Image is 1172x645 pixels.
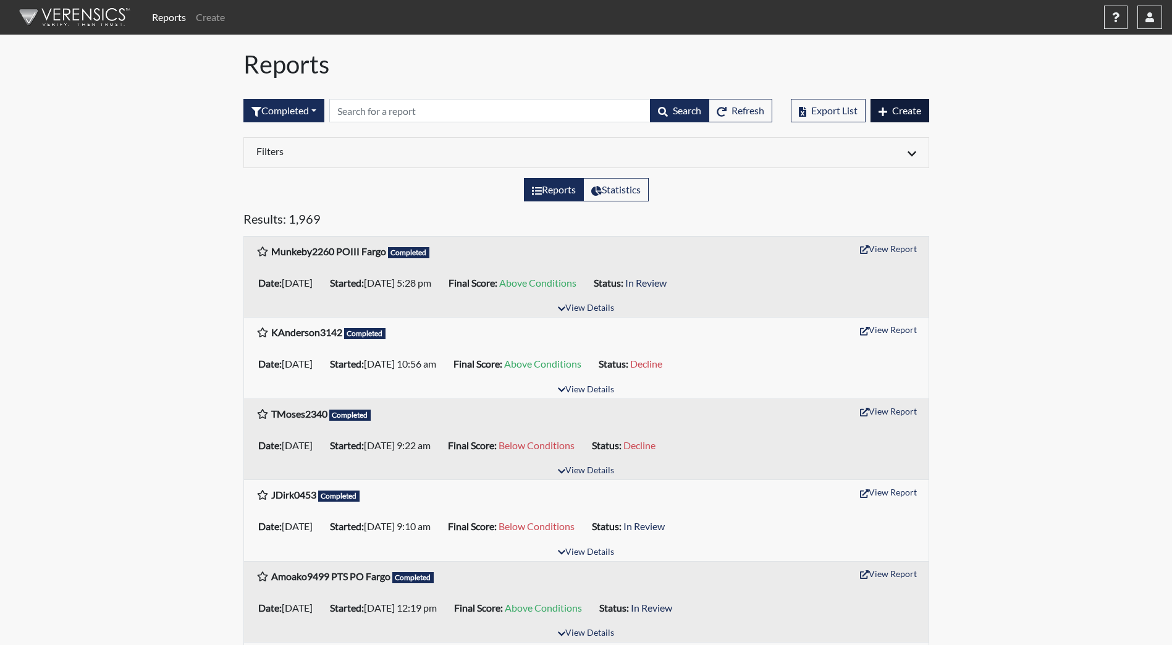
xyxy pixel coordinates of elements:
[191,5,230,30] a: Create
[271,489,316,500] b: JDirk0453
[256,145,577,157] h6: Filters
[854,402,922,421] button: View Report
[449,277,497,289] b: Final Score:
[330,602,364,613] b: Started:
[448,520,497,532] b: Final Score:
[631,602,672,613] span: In Review
[271,408,327,419] b: TMoses2340
[243,211,929,231] h5: Results: 1,969
[504,358,581,369] span: Above Conditions
[271,326,342,338] b: KAnderson3142
[854,320,922,339] button: View Report
[854,239,922,258] button: View Report
[594,277,623,289] b: Status:
[253,354,325,374] li: [DATE]
[318,491,360,502] span: Completed
[392,572,434,583] span: Completed
[524,178,584,201] label: View the list of reports
[592,520,622,532] b: Status:
[854,564,922,583] button: View Report
[650,99,709,122] button: Search
[243,99,324,122] button: Completed
[453,358,502,369] b: Final Score:
[330,277,364,289] b: Started:
[325,598,449,618] li: [DATE] 12:19 pm
[448,439,497,451] b: Final Score:
[247,145,925,160] div: Click to expand/collapse filters
[499,520,575,532] span: Below Conditions
[625,277,667,289] span: In Review
[243,49,929,79] h1: Reports
[791,99,866,122] button: Export List
[147,5,191,30] a: Reports
[630,358,662,369] span: Decline
[583,178,649,201] label: View statistics about completed interviews
[325,516,443,536] li: [DATE] 9:10 am
[505,602,582,613] span: Above Conditions
[329,99,651,122] input: Search by Registration ID, Interview Number, or Investigation Name.
[330,358,364,369] b: Started:
[673,104,701,116] span: Search
[709,99,772,122] button: Refresh
[454,602,503,613] b: Final Score:
[552,382,620,398] button: View Details
[271,245,386,257] b: Munkeby2260 POIII Fargo
[499,277,576,289] span: Above Conditions
[623,520,665,532] span: In Review
[253,436,325,455] li: [DATE]
[329,410,371,421] span: Completed
[258,520,282,532] b: Date:
[552,300,620,317] button: View Details
[258,602,282,613] b: Date:
[325,273,444,293] li: [DATE] 5:28 pm
[871,99,929,122] button: Create
[325,436,443,455] li: [DATE] 9:22 am
[499,439,575,451] span: Below Conditions
[258,358,282,369] b: Date:
[258,439,282,451] b: Date:
[599,358,628,369] b: Status:
[243,99,324,122] div: Filter by interview status
[253,273,325,293] li: [DATE]
[388,247,430,258] span: Completed
[330,439,364,451] b: Started:
[811,104,858,116] span: Export List
[552,625,620,642] button: View Details
[325,354,449,374] li: [DATE] 10:56 am
[731,104,764,116] span: Refresh
[253,516,325,536] li: [DATE]
[854,483,922,502] button: View Report
[592,439,622,451] b: Status:
[892,104,921,116] span: Create
[258,277,282,289] b: Date:
[330,520,364,532] b: Started:
[552,544,620,561] button: View Details
[344,328,386,339] span: Completed
[552,463,620,479] button: View Details
[253,598,325,618] li: [DATE]
[599,602,629,613] b: Status:
[271,570,390,582] b: Amoako9499 PTS PO Fargo
[623,439,656,451] span: Decline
